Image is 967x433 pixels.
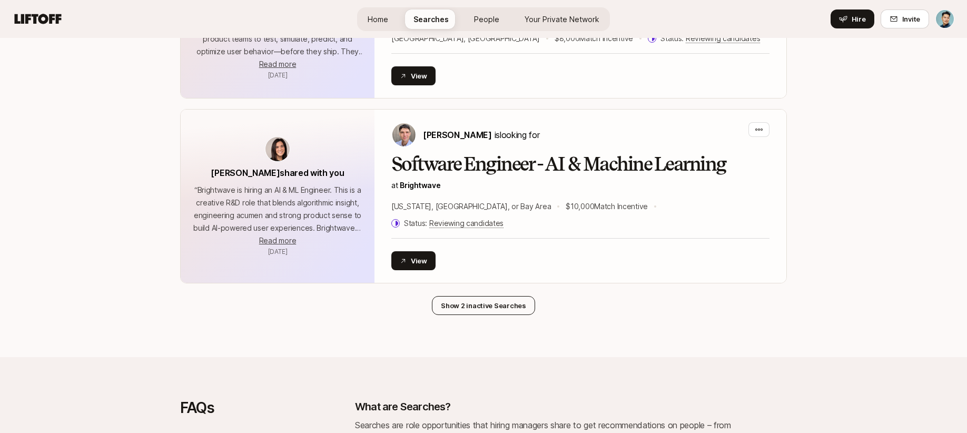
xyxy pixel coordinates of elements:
[359,9,397,29] a: Home
[432,296,535,315] button: Show 2 inactive Searches
[660,32,760,45] p: Status:
[555,32,633,45] p: $8,000 Match Incentive
[466,9,508,29] a: People
[392,123,416,146] img: Mike Conover
[268,248,288,255] span: November 8, 2024 7:04am
[474,14,499,25] span: People
[413,14,449,25] span: Searches
[259,58,296,71] button: Read more
[259,234,296,247] button: Read more
[429,219,504,228] span: Reviewing candidates
[686,34,760,43] span: Reviewing candidates
[525,14,599,25] span: Your Private Network
[259,236,296,245] span: Read more
[391,251,436,270] button: View
[881,9,929,28] button: Invite
[423,128,539,142] p: is looking for
[404,217,504,230] p: Status:
[391,32,540,45] p: [GEOGRAPHIC_DATA], [GEOGRAPHIC_DATA]
[935,9,954,28] button: Rockman Ha
[193,184,362,234] p: “ Brightwave is hiring an AI & ML Engineer. This is a creative R&D role that blends algorithmic i...
[831,9,874,28] button: Hire
[391,179,769,192] p: at
[391,66,436,85] button: View
[852,14,866,24] span: Hire
[391,154,769,175] h2: Software Engineer - AI & Machine Learning
[391,200,551,213] p: [US_STATE], [GEOGRAPHIC_DATA], or Bay Area
[259,60,296,68] span: Read more
[516,9,608,29] a: Your Private Network
[902,14,920,24] span: Invite
[368,14,388,25] span: Home
[566,200,648,213] p: $10,000 Match Incentive
[400,181,440,190] a: Brightwave
[423,130,492,140] span: [PERSON_NAME]
[265,137,290,161] img: avatar-url
[268,71,288,79] span: May 7, 2025 10:07am
[355,399,451,414] p: What are Searches?
[936,10,954,28] img: Rockman Ha
[211,168,344,178] span: [PERSON_NAME] shared with you
[405,9,457,29] a: Searches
